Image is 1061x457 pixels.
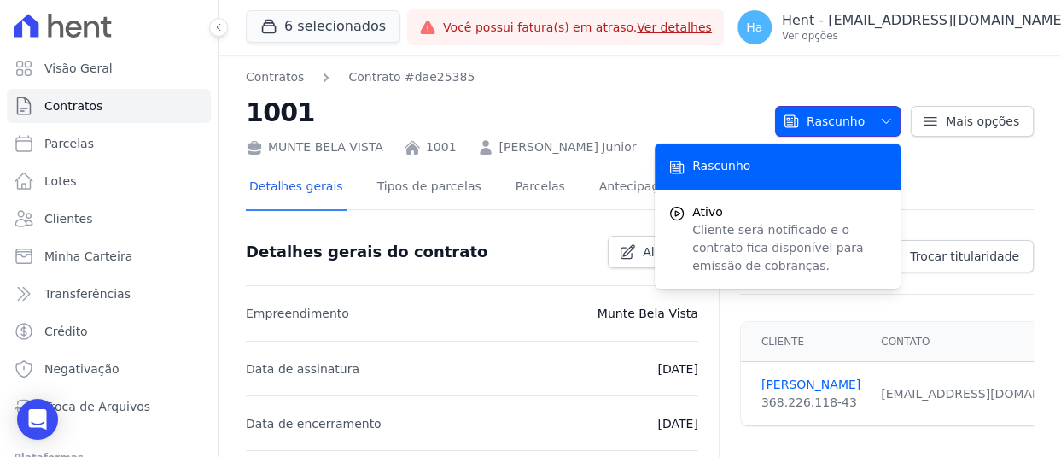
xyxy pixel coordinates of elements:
p: [DATE] [657,359,697,379]
a: 1001 [426,138,457,156]
a: Mais opções [911,106,1034,137]
a: Antecipações [596,166,683,211]
span: Ativo [692,203,887,221]
nav: Breadcrumb [246,68,761,86]
a: Minha Carteira [7,239,211,273]
a: Alterar [608,236,698,268]
p: [DATE] [657,413,697,434]
a: Tipos de parcelas [374,166,485,211]
button: Rascunho [775,106,901,137]
div: MUNTE BELA VISTA [246,138,383,156]
span: Minha Carteira [44,248,132,265]
a: Visão Geral [7,51,211,85]
div: 368.226.118-43 [761,394,860,412]
p: Data de encerramento [246,413,382,434]
span: Crédito [44,323,88,340]
a: Clientes [7,202,211,236]
th: Cliente [741,322,871,362]
p: Munte Bela Vista [598,303,698,324]
a: Contrato #dae25385 [348,68,475,86]
a: Ver detalhes [637,21,712,34]
h2: 1001 [246,93,761,132]
button: 6 selecionados [246,10,400,43]
span: Rascunho [692,157,750,175]
span: Ha [746,21,762,33]
span: Mais opções [946,113,1019,130]
p: Cliente será notificado e o contrato fica disponível para emissão de cobranças. [692,221,887,275]
a: Contratos [246,68,304,86]
span: Alterar [643,243,684,261]
span: Transferências [44,285,131,302]
span: Troca de Arquivos [44,398,150,415]
span: Visão Geral [44,60,113,77]
a: [PERSON_NAME] Junior [499,138,637,156]
a: Contratos [7,89,211,123]
span: Rascunho [783,106,865,137]
span: Clientes [44,210,92,227]
button: Ativo Cliente será notificado e o contrato fica disponível para emissão de cobranças. [655,190,901,289]
a: Parcelas [512,166,568,211]
span: Contratos [44,97,102,114]
a: [PERSON_NAME] [761,376,860,394]
a: Crédito [7,314,211,349]
div: Open Intercom Messenger [17,399,58,440]
a: Detalhes gerais [246,166,347,211]
a: Lotes [7,164,211,198]
p: Data de assinatura [246,359,359,379]
a: Parcelas [7,126,211,161]
a: Troca de Arquivos [7,390,211,424]
nav: Breadcrumb [246,68,475,86]
span: Trocar titularidade [910,248,1019,265]
span: Lotes [44,173,77,190]
a: Negativação [7,352,211,386]
a: Transferências [7,277,211,311]
span: Negativação [44,360,120,378]
p: Empreendimento [246,303,349,324]
span: Parcelas [44,135,94,152]
a: Trocar titularidade [875,240,1034,272]
h3: Detalhes gerais do contrato [246,242,487,262]
span: Você possui fatura(s) em atraso. [443,19,712,37]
